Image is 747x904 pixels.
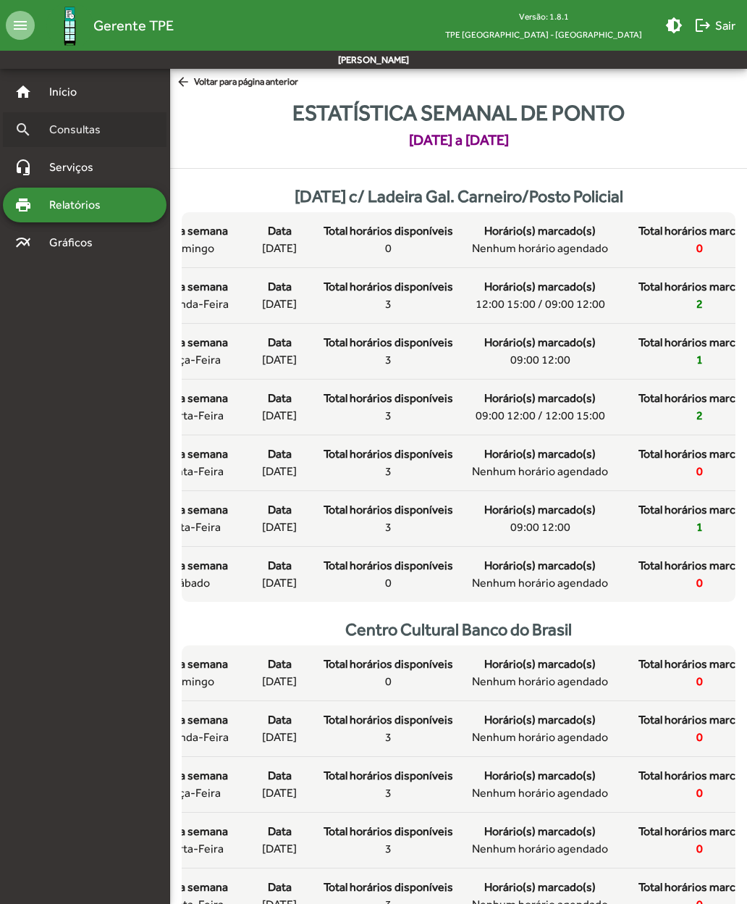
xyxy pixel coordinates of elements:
[268,334,292,351] span: Data
[93,14,174,37] span: Gerente TPE
[154,445,228,463] span: Dia da semana
[324,501,453,519] span: Total horários disponíveis
[262,519,297,536] span: [DATE]
[696,673,703,690] span: 0
[324,334,453,351] span: Total horários disponíveis
[484,711,596,729] span: Horário(s) marcado(s)
[472,840,608,858] span: Nenhum horário agendado
[472,784,608,802] span: Nenhum horário agendado
[6,11,35,40] mat-icon: menu
[484,767,596,784] span: Horário(s) marcado(s)
[385,574,392,592] span: 0
[154,278,228,296] span: Dia da semana
[696,296,703,313] span: 2
[694,12,735,38] span: Sair
[484,390,596,407] span: Horário(s) marcado(s)
[472,729,608,746] span: Nenhum horário agendado
[154,222,228,240] span: Dia da semana
[324,557,453,574] span: Total horários disponíveis
[14,121,32,138] mat-icon: search
[472,673,608,690] span: Nenhum horário agendado
[484,823,596,840] span: Horário(s) marcado(s)
[268,879,292,896] span: Data
[268,823,292,840] span: Data
[292,96,625,129] span: Estatística semanal de ponto
[324,823,453,840] span: Total horários disponíveis
[324,278,453,296] span: Total horários disponíveis
[262,463,297,480] span: [DATE]
[385,463,392,480] span: 3
[476,407,605,424] span: 09:00 12:00 / 12:00 15:00
[324,222,453,240] span: Total horários disponíveis
[268,501,292,519] span: Data
[154,656,228,673] span: Dia da semana
[409,129,509,151] strong: [DATE] a [DATE]
[484,334,596,351] span: Horário(s) marcado(s)
[176,75,298,91] span: Voltar para página anterior
[262,351,297,369] span: [DATE]
[159,463,224,480] span: quinta-feira
[167,240,214,257] span: domingo
[268,711,292,729] span: Data
[41,121,119,138] span: Consultas
[268,656,292,673] span: Data
[167,673,214,690] span: domingo
[154,711,228,729] span: Dia da semana
[696,407,703,424] span: 2
[484,656,596,673] span: Horário(s) marcado(s)
[484,222,596,240] span: Horário(s) marcado(s)
[434,7,654,25] div: Versão: 1.8.1
[154,823,228,840] span: Dia da semana
[696,463,703,480] span: 0
[484,278,596,296] span: Horário(s) marcado(s)
[154,334,228,351] span: Dia da semana
[14,159,32,176] mat-icon: headset_mic
[484,445,596,463] span: Horário(s) marcado(s)
[262,729,297,746] span: [DATE]
[696,784,703,802] span: 0
[268,222,292,240] span: Data
[262,240,297,257] span: [DATE]
[268,390,292,407] span: Data
[35,2,174,49] a: Gerente TPE
[41,196,119,214] span: Relatórios
[295,187,623,206] strong: [DATE] c/ Ladeira Gal. Carneiro/Posto Policial
[172,574,210,592] span: sábado
[262,784,297,802] span: [DATE]
[696,519,703,536] span: 1
[345,620,572,639] strong: Centro Cultural Banco do Brasil
[385,784,392,802] span: 3
[262,673,297,690] span: [DATE]
[14,196,32,214] mat-icon: print
[153,296,229,313] span: segunda-feira
[694,17,712,34] mat-icon: logout
[324,879,453,896] span: Total horários disponíveis
[262,574,297,592] span: [DATE]
[688,12,741,38] button: Sair
[476,296,605,313] span: 12:00 15:00 / 09:00 12:00
[268,278,292,296] span: Data
[268,767,292,784] span: Data
[154,879,228,896] span: Dia da semana
[161,351,221,369] span: terça-feira
[262,296,297,313] span: [DATE]
[385,351,392,369] span: 3
[484,557,596,574] span: Horário(s) marcado(s)
[472,574,608,592] span: Nenhum horário agendado
[176,75,194,91] mat-icon: arrow_back
[510,519,570,536] span: 09:00 12:00
[484,879,596,896] span: Horário(s) marcado(s)
[385,296,392,313] span: 3
[472,240,608,257] span: Nenhum horário agendado
[268,445,292,463] span: Data
[161,784,221,802] span: terça-feira
[154,390,228,407] span: Dia da semana
[158,407,224,424] span: quarta-feira
[324,656,453,673] span: Total horários disponíveis
[696,351,703,369] span: 1
[154,557,228,574] span: Dia da semana
[324,767,453,784] span: Total horários disponíveis
[385,519,392,536] span: 3
[385,673,392,690] span: 0
[696,240,703,257] span: 0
